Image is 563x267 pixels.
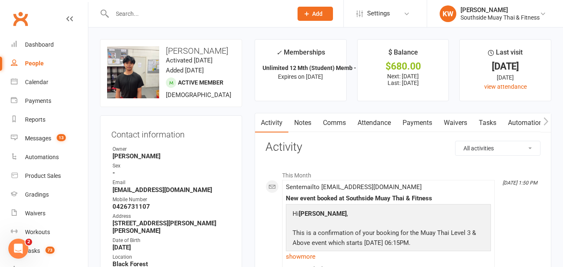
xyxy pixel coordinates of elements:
div: [DATE] [467,62,543,71]
div: Owner [113,145,231,153]
p: Hi , [290,209,486,221]
div: New event booked at Southside Muay Thai & Fitness [286,195,491,202]
a: Notes [288,113,317,132]
a: Gradings [11,185,88,204]
strong: [EMAIL_ADDRESS][DOMAIN_NAME] [113,186,231,194]
div: $ Balance [388,47,418,62]
strong: - [113,169,231,177]
strong: [PERSON_NAME] [299,210,347,217]
a: Workouts [11,223,88,242]
time: Added [DATE] [166,67,204,74]
div: Last visit [488,47,523,62]
span: Active member [178,79,223,86]
a: Attendance [352,113,397,132]
strong: Unlimited 12 Mth (Student) Memb - Weekly [263,65,377,71]
div: Messages [25,135,51,142]
a: Automations [502,113,552,132]
a: Clubworx [10,8,31,29]
a: Tasks [473,113,502,132]
span: 13 [57,134,66,141]
img: image1736322101.png [107,46,159,98]
a: Product Sales [11,167,88,185]
div: Dashboard [25,41,54,48]
strong: 0426731107 [113,203,231,210]
iframe: Intercom live chat [8,239,28,259]
span: Sent email to [EMAIL_ADDRESS][DOMAIN_NAME] [286,183,422,191]
div: Sex [113,162,231,170]
div: Calendar [25,79,48,85]
div: Location [113,253,231,261]
a: Calendar [11,73,88,92]
span: 73 [45,247,55,254]
a: Comms [317,113,352,132]
strong: [DATE] [113,244,231,251]
a: view attendance [484,83,527,90]
p: This is a confirmation of your booking for the Muay Thai Level 3 & Above event which starts [DATE... [290,228,486,250]
a: Waivers [438,113,473,132]
a: Messages 13 [11,129,88,148]
span: Settings [367,4,390,23]
i: ✓ [276,49,282,57]
div: Mobile Number [113,196,231,204]
div: Automations [25,154,59,160]
a: Dashboard [11,35,88,54]
a: Payments [11,92,88,110]
div: Southside Muay Thai & Fitness [460,14,540,21]
div: Gradings [25,191,49,198]
div: Date of Birth [113,237,231,245]
div: Email [113,179,231,187]
li: This Month [265,167,540,180]
div: [PERSON_NAME] [460,6,540,14]
div: Reports [25,116,45,123]
a: Activity [255,113,288,132]
input: Search... [110,8,287,20]
a: People [11,54,88,73]
a: Reports [11,110,88,129]
div: Address [113,212,231,220]
a: Payments [397,113,438,132]
span: Expires on [DATE] [278,73,323,80]
a: Waivers [11,204,88,223]
div: Payments [25,97,51,104]
div: KW [440,5,456,22]
span: Add [312,10,323,17]
a: show more [286,251,491,262]
div: [DATE] [467,73,543,82]
i: [DATE] 1:50 PM [503,180,537,186]
a: Automations [11,148,88,167]
div: Memberships [276,47,325,62]
div: Workouts [25,229,50,235]
button: Add [298,7,333,21]
span: 2 [25,239,32,245]
h3: [PERSON_NAME] [107,46,235,55]
time: Activated [DATE] [166,57,213,64]
div: Product Sales [25,172,61,179]
span: [DEMOGRAPHIC_DATA] [166,91,231,99]
strong: [STREET_ADDRESS][PERSON_NAME][PERSON_NAME] [113,220,231,235]
h3: Contact information [111,127,231,139]
h3: Activity [265,141,540,154]
div: Waivers [25,210,45,217]
a: Tasks 73 [11,242,88,260]
div: Tasks [25,247,40,254]
p: Next: [DATE] Last: [DATE] [365,73,441,86]
strong: [PERSON_NAME] [113,152,231,160]
div: People [25,60,44,67]
div: $680.00 [365,62,441,71]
